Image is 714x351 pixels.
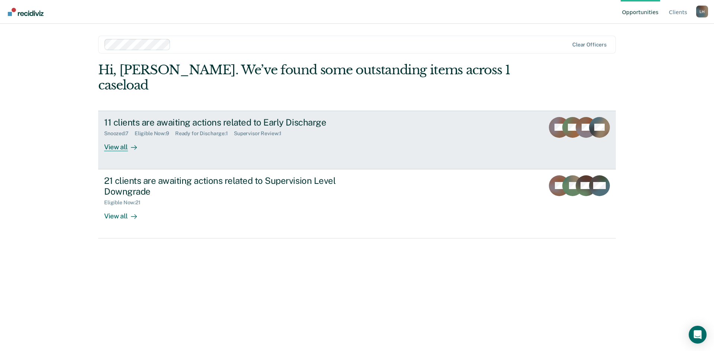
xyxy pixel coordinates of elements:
[104,175,365,197] div: 21 clients are awaiting actions related to Supervision Level Downgrade
[104,137,146,151] div: View all
[98,111,616,169] a: 11 clients are awaiting actions related to Early DischargeSnoozed:7Eligible Now:9Ready for Discha...
[234,130,287,137] div: Supervisor Review : 1
[689,326,707,344] div: Open Intercom Messenger
[104,199,147,206] div: Eligible Now : 21
[104,130,135,137] div: Snoozed : 7
[696,6,708,17] div: L H
[135,130,175,137] div: Eligible Now : 9
[8,8,44,16] img: Recidiviz
[175,130,234,137] div: Ready for Discharge : 1
[572,42,607,48] div: Clear officers
[98,169,616,238] a: 21 clients are awaiting actions related to Supervision Level DowngradeEligible Now:21View all
[98,62,512,93] div: Hi, [PERSON_NAME]. We’ve found some outstanding items across 1 caseload
[104,117,365,128] div: 11 clients are awaiting actions related to Early Discharge
[696,6,708,17] button: Profile dropdown button
[104,206,146,220] div: View all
